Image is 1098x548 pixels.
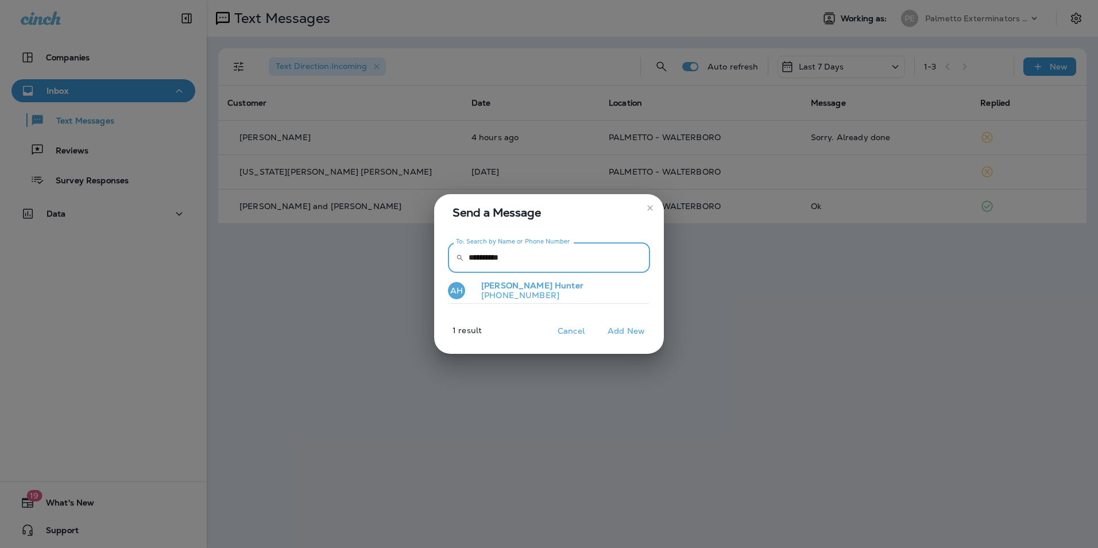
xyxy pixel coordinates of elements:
[555,280,583,291] span: Hunter
[453,203,650,222] span: Send a Message
[430,326,482,344] p: 1 result
[550,322,593,340] button: Cancel
[448,277,650,304] button: AH[PERSON_NAME] Hunter[PHONE_NUMBER]
[641,199,659,217] button: close
[602,322,651,340] button: Add New
[481,280,552,291] span: [PERSON_NAME]
[456,237,570,246] label: To: Search by Name or Phone Number
[448,282,465,299] div: AH
[472,291,583,300] p: [PHONE_NUMBER]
